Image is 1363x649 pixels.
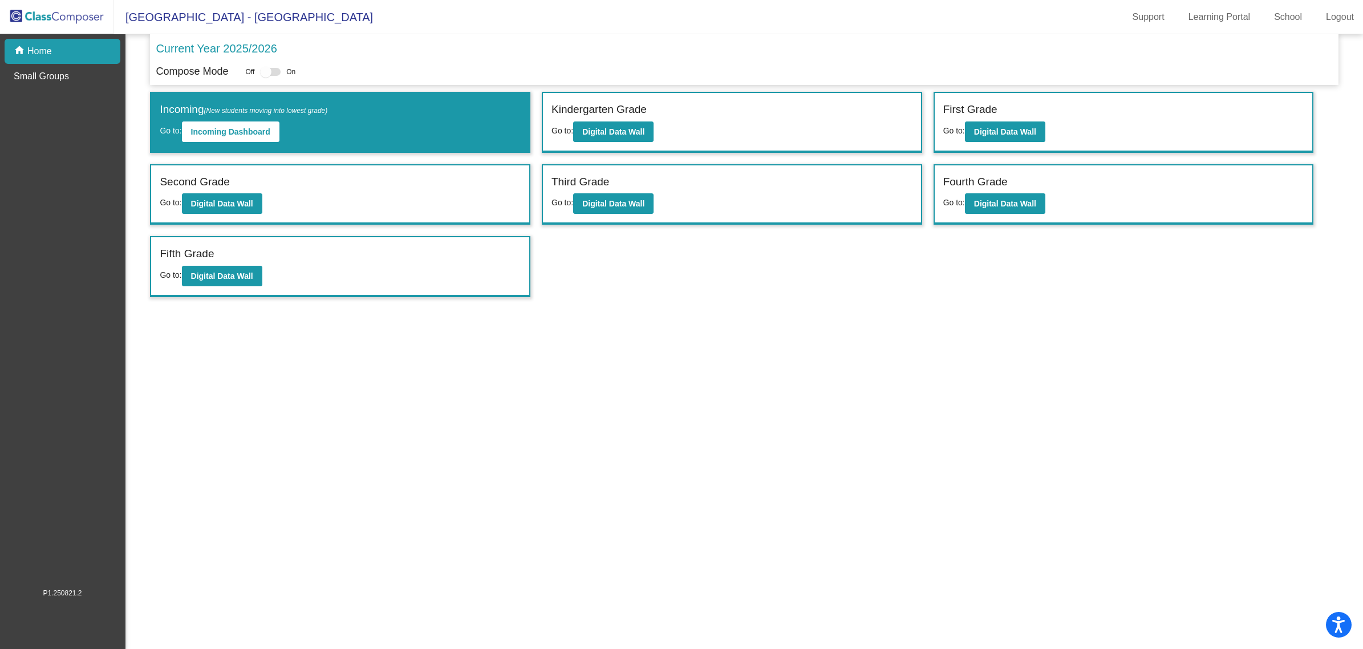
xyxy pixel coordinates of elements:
p: Compose Mode [156,64,228,79]
label: Fourth Grade [943,174,1008,190]
b: Digital Data Wall [582,199,644,208]
b: Digital Data Wall [191,199,253,208]
b: Digital Data Wall [191,271,253,281]
button: Digital Data Wall [965,121,1045,142]
button: Incoming Dashboard [182,121,279,142]
label: First Grade [943,102,997,118]
b: Digital Data Wall [582,127,644,136]
p: Current Year 2025/2026 [156,40,277,57]
span: Go to: [943,198,965,207]
a: Learning Portal [1179,8,1260,26]
b: Digital Data Wall [974,199,1036,208]
label: Third Grade [551,174,609,190]
p: Small Groups [14,70,69,83]
button: Digital Data Wall [573,121,654,142]
span: Off [245,67,254,77]
span: Go to: [160,198,181,207]
button: Digital Data Wall [182,193,262,214]
a: Logout [1317,8,1363,26]
mat-icon: home [14,44,27,58]
span: (New students moving into lowest grade) [204,107,328,115]
span: Go to: [160,270,181,279]
b: Digital Data Wall [974,127,1036,136]
label: Incoming [160,102,327,118]
p: Home [27,44,52,58]
b: Incoming Dashboard [191,127,270,136]
label: Kindergarten Grade [551,102,647,118]
a: Support [1123,8,1174,26]
button: Digital Data Wall [965,193,1045,214]
span: On [286,67,295,77]
span: Go to: [551,126,573,135]
label: Second Grade [160,174,230,190]
span: Go to: [551,198,573,207]
span: Go to: [943,126,965,135]
span: Go to: [160,126,181,135]
a: School [1265,8,1311,26]
button: Digital Data Wall [182,266,262,286]
span: [GEOGRAPHIC_DATA] - [GEOGRAPHIC_DATA] [114,8,373,26]
label: Fifth Grade [160,246,214,262]
button: Digital Data Wall [573,193,654,214]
